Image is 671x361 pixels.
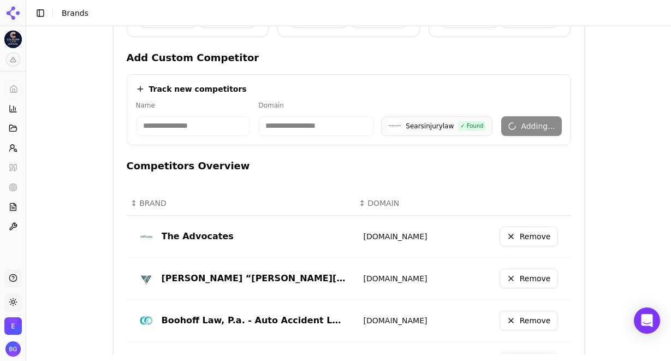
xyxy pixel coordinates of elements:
div: ↕DOMAIN [359,198,447,209]
span: Brands [62,9,88,17]
button: Remove [500,311,558,330]
h4: Competitors Overview [127,158,571,174]
a: [DOMAIN_NAME] [364,316,427,325]
label: Name [136,101,250,110]
a: [DOMAIN_NAME] [364,232,427,241]
th: DOMAIN [355,191,451,216]
div: [PERSON_NAME] “[PERSON_NAME][GEOGRAPHIC_DATA] – [PERSON_NAME] Law [162,272,346,285]
a: [DOMAIN_NAME] [364,274,427,283]
nav: breadcrumb [62,8,640,19]
div: The Advocates [162,230,234,243]
label: Domain [258,101,374,110]
img: Boohoff Law, P.A. - Auto Accident Lawyers [140,314,153,327]
th: BRAND [127,191,355,216]
span: DOMAIN [367,198,399,209]
button: Current brand: Colburn Law Accident & Injury Lawyers [4,31,22,48]
div: Boohoff Law, P.a. - Auto Accident Lawyers [162,314,346,327]
div: ↕BRAND [131,198,351,209]
img: Brian Gomez [5,341,21,357]
img: Elite Legal Marketing [4,317,22,335]
button: Open user button [5,341,21,357]
span: BRAND [139,198,167,209]
img: Searsinjurylaw logo [388,120,401,133]
img: Colburn Law Accident & Injury Lawyers [4,31,22,48]
button: Remove [500,269,558,288]
div: Searsinjurylaw [406,122,454,131]
img: Joseph “J.P.” Pendergast – Pendergast Law [140,272,153,285]
div: ✓ Found [458,121,485,131]
h4: Track new competitors [149,84,247,94]
button: Open organization switcher [4,317,22,335]
div: Open Intercom Messenger [634,307,660,334]
h4: Add Custom Competitor [127,50,571,66]
img: The Advocates [140,230,153,243]
button: Remove [500,227,558,246]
